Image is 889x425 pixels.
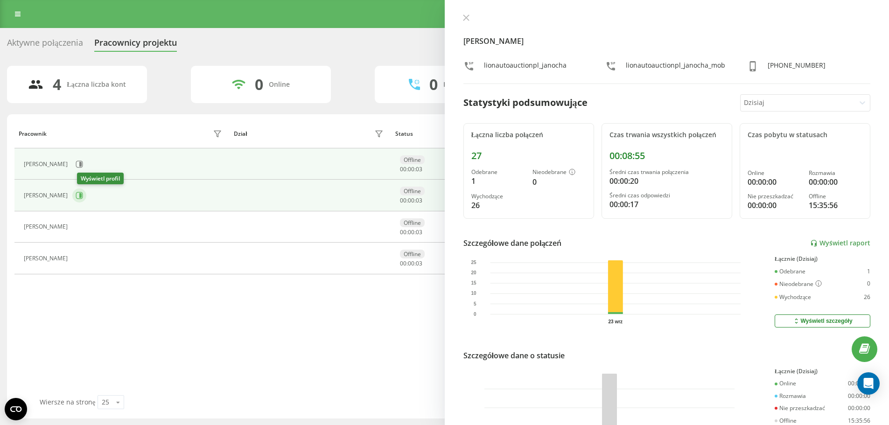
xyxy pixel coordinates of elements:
div: Rozmawiają [443,81,481,89]
div: Odebrane [775,268,805,275]
div: 0 [429,76,438,93]
div: Pracownicy projektu [94,38,177,52]
span: 00 [400,196,406,204]
span: 00 [400,165,406,173]
span: 00 [408,165,414,173]
div: Odebrane [471,169,525,175]
h4: [PERSON_NAME] [463,35,871,47]
div: Offline [400,187,425,195]
text: 10 [471,291,476,296]
div: lionautoauctionpl_janocha [484,61,567,74]
div: lionautoauctionpl_janocha_mob [626,61,725,74]
div: Open Intercom Messenger [857,372,880,395]
div: Online [269,81,290,89]
div: [PERSON_NAME] [24,255,70,262]
div: Łączna liczba połączeń [471,131,586,139]
span: 00 [400,259,406,267]
text: 23 wrz [608,319,623,324]
text: 0 [473,312,476,317]
div: Online [748,170,801,176]
button: Open CMP widget [5,398,27,420]
text: 15 [471,281,476,286]
span: 03 [416,259,422,267]
text: 25 [471,260,476,265]
div: Offline [809,193,862,200]
div: [PERSON_NAME] [24,161,70,167]
div: Offline [400,218,425,227]
a: Wyświetl raport [810,239,870,247]
span: 00 [400,228,406,236]
div: 1 [867,268,870,275]
div: Status [395,131,413,137]
div: 0 [532,176,586,188]
span: 00 [408,196,414,204]
div: 00:00:00 [848,393,870,399]
div: 00:00:20 [609,175,724,187]
div: Wyświetl profil [77,173,124,184]
div: Średni czas odpowiedzi [609,192,724,199]
div: 15:35:56 [809,200,862,211]
text: 20 [471,271,476,276]
div: Łącznie (Dzisiaj) [775,256,870,262]
span: 03 [416,196,422,204]
div: : : [400,197,422,204]
div: Offline [400,155,425,164]
span: 00 [408,259,414,267]
div: Nie przeszkadzać [748,193,801,200]
div: 25 [102,397,109,407]
div: Łączna liczba kont [67,81,126,89]
div: Online [775,380,796,387]
div: 0 [867,280,870,288]
div: Wyświetl szczegóły [792,317,852,325]
div: Łącznie (Dzisiaj) [775,368,870,375]
div: Rozmawia [775,393,806,399]
div: [PERSON_NAME] [24,223,70,230]
text: 5 [473,301,476,307]
div: : : [400,229,422,236]
div: 00:00:00 [809,176,862,188]
div: Rozmawia [809,170,862,176]
div: 00:00:00 [748,200,801,211]
div: 00:00:17 [609,199,724,210]
div: : : [400,260,422,267]
div: [PHONE_NUMBER] [768,61,826,74]
div: Statystyki podsumowujące [463,96,588,110]
div: 00:08:55 [609,150,724,161]
div: Nieodebrane [532,169,586,176]
div: 27 [471,150,586,161]
div: Wychodzące [775,294,811,300]
div: Dział [234,131,247,137]
div: Czas trwania wszystkich połączeń [609,131,724,139]
div: Pracownik [19,131,47,137]
span: Wiersze na stronę [40,397,95,406]
div: 00:00:00 [848,380,870,387]
div: 00:00:00 [848,405,870,411]
span: 03 [416,228,422,236]
div: Offline [400,250,425,258]
div: Czas pobytu w statusach [748,131,862,139]
div: Szczegółowe dane połączeń [463,237,562,249]
div: 0 [255,76,263,93]
span: 00 [408,228,414,236]
div: Offline [775,418,797,424]
div: [PERSON_NAME] [24,192,70,199]
div: : : [400,166,422,173]
div: Średni czas trwania połączenia [609,169,724,175]
span: 03 [416,165,422,173]
div: 4 [53,76,61,93]
div: 00:00:00 [748,176,801,188]
div: 26 [864,294,870,300]
div: Szczegółowe dane o statusie [463,350,565,361]
div: 26 [471,200,525,211]
div: Nieodebrane [775,280,822,288]
div: Nie przeszkadzać [775,405,825,411]
button: Wyświetl szczegóły [775,314,870,327]
div: Wychodzące [471,193,525,200]
div: 1 [471,175,525,187]
div: Aktywne połączenia [7,38,83,52]
div: 15:35:56 [848,418,870,424]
